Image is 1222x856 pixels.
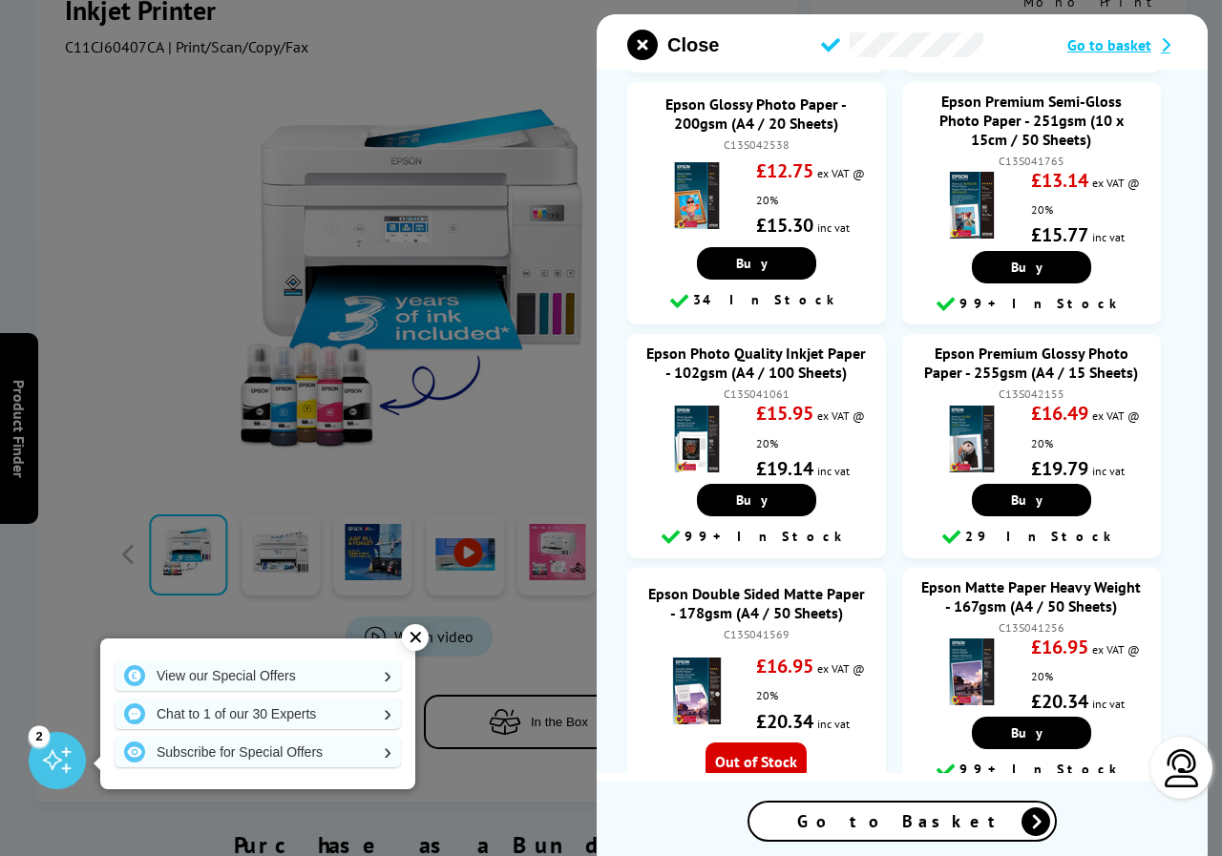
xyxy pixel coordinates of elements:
[115,699,401,729] a: Chat to 1 of our 30 Experts
[706,742,807,781] span: Out of Stock
[817,220,850,235] span: inc vat
[646,137,867,152] div: C13S042538
[939,92,1124,149] a: Epson Premium Semi-Gloss Photo Paper - 251gsm (10 x 15cm / 50 Sheets)
[1031,456,1088,481] strong: £19.79
[797,810,1007,832] span: Go to Basket
[924,344,1138,382] a: Epson Premium Glossy Photo Paper - 255gsm (A4 / 15 Sheets)
[627,30,719,60] button: close modal
[1067,35,1151,54] span: Go to basket
[1092,464,1125,478] span: inc vat
[938,172,1005,239] img: Epson Premium Semi-Gloss Photo Paper - 251gsm (10 x 15cm / 50 Sheets)
[1163,749,1201,787] img: user-headset-light.svg
[664,658,730,724] img: Epson Double Sided Matte Paper - 178gsm (A4 / 50 Sheets)
[756,401,813,426] strong: £15.95
[1031,222,1088,247] strong: £15.77
[736,255,777,272] span: Buy
[1031,635,1088,659] strong: £16.95
[1011,724,1052,741] span: Buy
[29,725,50,746] div: 2
[817,464,850,478] span: inc vat
[664,406,730,472] img: Epson Photo Quality Inkjet Paper - 102gsm (A4 / 100 Sheets)
[646,386,867,401] div: C13S041061
[921,386,1142,401] div: C13S042155
[402,624,429,651] div: ✕
[912,759,1151,782] div: 99+ In Stock
[912,526,1151,549] div: 29 In Stock
[648,584,865,622] a: Epson Double Sided Matte Paper - 178gsm (A4 / 50 Sheets)
[115,737,401,767] a: Subscribe for Special Offers
[1031,408,1140,449] span: ex VAT @ 20%
[756,709,813,734] strong: £20.34
[1011,259,1052,276] span: Buy
[637,526,876,549] div: 99+ In Stock
[736,491,777,509] span: Buy
[646,344,866,382] a: Epson Photo Quality Inkjet Paper - 102gsm (A4 / 100 Sheets)
[921,577,1141,616] a: Epson Matte Paper Heavy Weight - 167gsm (A4 / 50 Sheets)
[921,620,1142,635] div: C13S041256
[748,801,1057,842] a: Go to Basket
[1092,697,1125,711] span: inc vat
[665,94,847,133] a: Epson Glossy Photo Paper - 200gsm (A4 / 20 Sheets)
[938,638,1005,705] img: Epson Matte Paper Heavy Weight - 167gsm (A4 / 50 Sheets)
[817,717,850,731] span: inc vat
[1031,401,1088,426] strong: £16.49
[756,213,813,238] strong: £15.30
[115,660,401,691] a: View our Special Offers
[756,654,813,679] strong: £16.95
[912,293,1151,316] div: 99+ In Stock
[646,627,867,641] div: C13S041569
[667,34,719,56] span: Close
[938,406,1005,472] img: Epson Premium Glossy Photo Paper - 255gsm (A4 / 15 Sheets)
[1092,230,1125,244] span: inc vat
[1011,491,1052,509] span: Buy
[921,154,1142,168] div: C13S041765
[756,408,865,449] span: ex VAT @ 20%
[637,289,876,312] div: 34 In Stock
[664,162,730,229] img: Epson Glossy Photo Paper - 200gsm (A4 / 20 Sheets)
[756,456,813,481] strong: £19.14
[1067,35,1177,54] a: Go to basket
[1031,689,1088,714] strong: £20.34
[756,158,813,183] strong: £12.75
[1031,168,1088,193] strong: £13.14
